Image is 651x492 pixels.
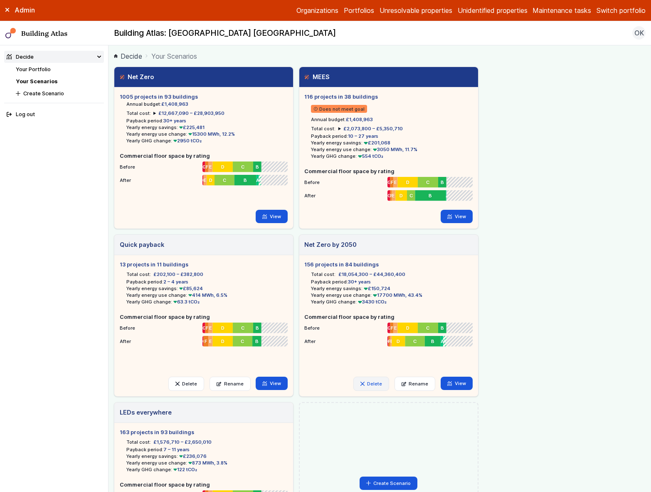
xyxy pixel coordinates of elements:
span: F [206,325,208,331]
span: 554 tCO₂ [357,153,383,159]
span: 3050 MWh, 11.7% [372,147,417,152]
li: Payback period: [311,133,472,139]
summary: Decide [4,51,104,63]
a: Rename [210,377,251,391]
span: B [441,179,444,186]
h5: Commercial floor space by rating [304,167,472,175]
span: F [391,325,393,331]
li: Yearly GHG change: [311,153,472,159]
span: Your Scenarios [151,51,197,61]
span: D [397,338,400,345]
a: Your Portfolio [16,66,51,72]
li: Yearly energy savings: [126,453,288,460]
span: B [431,338,434,345]
button: Delete [353,377,389,391]
h5: 163 projects in 93 buildings [120,428,288,436]
button: Create Scenario [360,477,418,490]
li: After [304,189,472,199]
h5: 1005 projects in 93 buildings [120,93,288,101]
h5: 116 projects in 38 buildings [304,93,472,101]
span: £202,100 – £382,800 [153,271,203,278]
span: E [392,192,395,199]
h6: Total cost: [311,271,335,278]
span: C [426,179,429,186]
span: B [429,192,432,199]
span: A+ [443,338,446,345]
span: 30+ years [163,118,186,124]
span: £1,408,963 [346,117,373,122]
span: A+ [259,177,261,184]
h5: Commercial floor space by rating [120,152,288,160]
li: Annual budget: [126,101,288,107]
span: G [202,164,205,170]
span: C [409,192,413,199]
span: E [209,325,212,331]
img: main-0bbd2752.svg [5,28,16,39]
span: £2,073,800 – £5,350,710 [343,126,403,132]
h5: Commercial floor space by rating [304,313,472,321]
li: Yearly energy savings: [311,285,472,292]
span: B [441,325,444,331]
a: View [441,210,473,223]
a: View [256,210,288,223]
li: Before [120,160,288,171]
li: After [120,334,288,345]
span: A [256,177,259,184]
h6: Total cost: [311,125,335,132]
li: Payback period: [126,278,288,285]
span: £201,068 [362,140,390,146]
h6: Total cost: [126,271,151,278]
span: £1,576,710 – £2,650,010 [153,439,212,445]
span: C [426,325,429,331]
a: Unresolvable properties [380,5,452,15]
span: 15300 MWh, 12.2% [187,131,235,137]
h5: Commercial floor space by rating [120,481,288,489]
h2: Building Atlas: [GEOGRAPHIC_DATA] [GEOGRAPHIC_DATA] [114,28,336,39]
li: Yearly energy savings: [126,124,288,131]
h6: Total cost: [126,439,151,445]
li: Yearly GHG change: [126,298,288,305]
summary: £12,667,090 – £28,903,950 [153,110,224,117]
li: Yearly energy use change: [311,146,472,153]
li: After [304,334,472,345]
li: Yearly GHG change: [126,466,288,473]
span: B [256,164,259,170]
span: D [399,192,403,199]
span: 63.3 tCO₂ [172,299,200,305]
span: F [390,192,392,199]
li: Payback period: [126,446,288,453]
a: Maintenance tasks [533,5,591,15]
a: Organizations [296,5,338,15]
span: £85,624 [178,286,203,291]
span: 414 MWh, 6.5% [187,292,228,298]
span: 3430 tCO₂ [357,299,387,305]
span: £236,076 [178,453,207,459]
h3: LEDs everywhere [120,408,172,417]
span: D [406,179,409,186]
a: View [441,377,473,390]
li: Before [120,321,288,332]
li: Yearly GHG change: [311,298,472,305]
span: D [221,338,224,345]
a: Unidentified properties [458,5,528,15]
span: 7 – 11 years [163,447,190,452]
span: E [394,179,397,186]
button: OK [632,26,646,40]
button: Switch portfolio [597,5,646,15]
span: E [390,338,392,345]
span: G [387,325,390,331]
span: B [256,325,259,331]
span: E [204,177,207,184]
span: G [387,192,390,199]
h5: 156 projects in 84 buildings [304,261,472,268]
span: £1,408,963 [161,101,188,107]
span: OK [634,28,644,38]
h3: Net Zero [120,72,154,82]
a: Rename [395,377,436,391]
summary: £2,073,800 – £5,350,710 [338,125,403,132]
h6: Total cost: [126,110,151,117]
span: 10 – 27 years [348,133,378,139]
